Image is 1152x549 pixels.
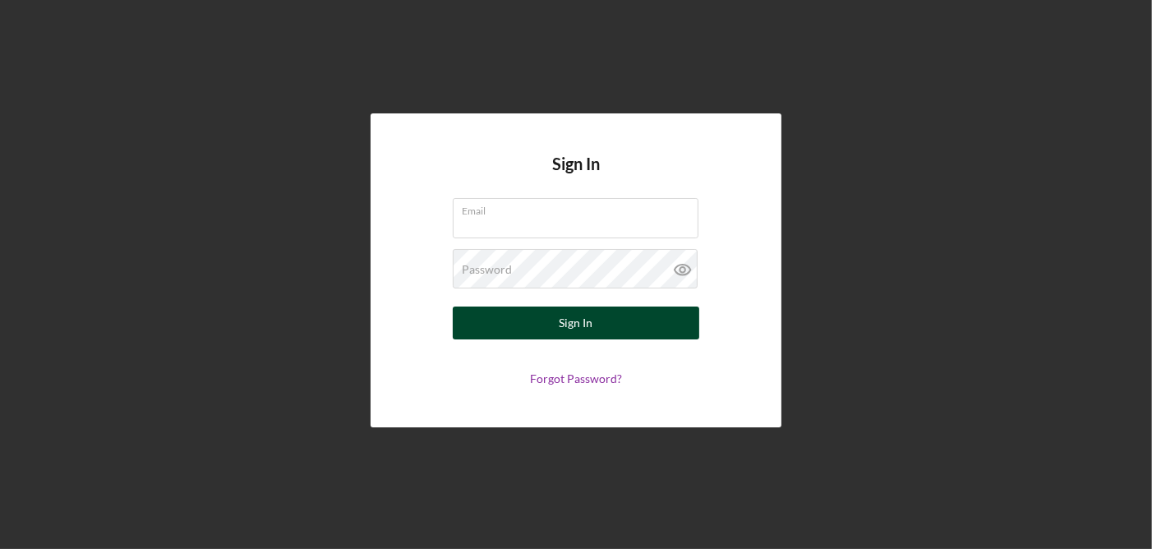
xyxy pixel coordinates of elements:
[530,371,622,385] a: Forgot Password?
[453,307,699,339] button: Sign In
[560,307,593,339] div: Sign In
[462,199,698,217] label: Email
[462,263,512,276] label: Password
[552,155,600,198] h4: Sign In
